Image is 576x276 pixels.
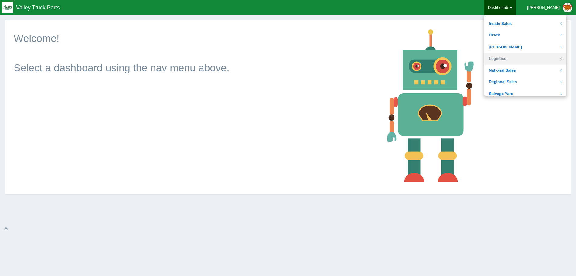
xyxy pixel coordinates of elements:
[16,5,60,11] span: Valley Truck Parts
[484,88,566,100] a: Salvage Yard
[484,65,566,77] a: National Sales
[484,41,566,53] a: [PERSON_NAME]
[484,76,566,88] a: Regional Sales
[484,53,566,65] a: Logistics
[14,31,378,75] p: Welcome! Select a dashboard using the nav menu above.
[383,25,479,186] img: robot-18af129d45a23e4dba80317a7b57af8f57279c3d1c32989fc063bd2141a5b856.png
[527,2,560,14] div: [PERSON_NAME]
[2,2,13,13] img: q1blfpkbivjhsugxdrfq.png
[563,3,572,12] img: Profile Picture
[484,18,566,30] a: Inside Sales
[484,29,566,41] a: ITrack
